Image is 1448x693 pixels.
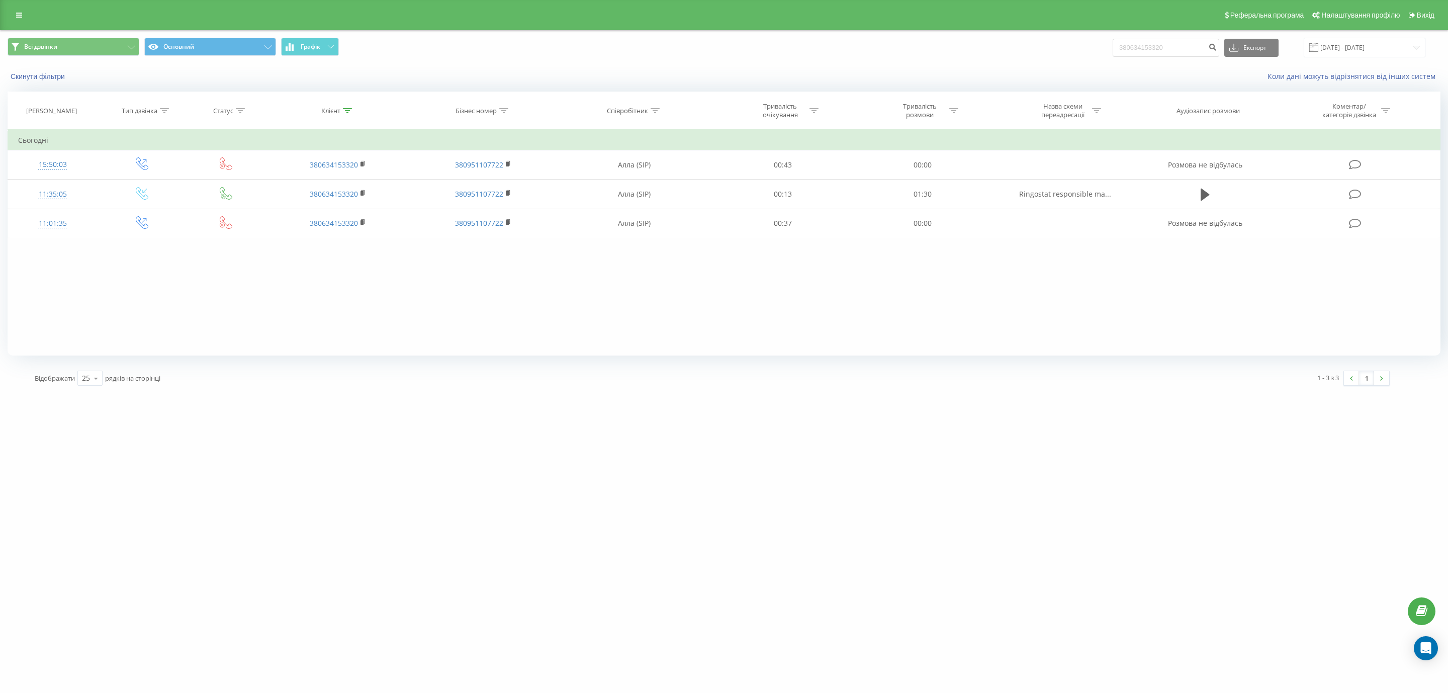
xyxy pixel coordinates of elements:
[1168,218,1242,228] span: Розмова не відбулась
[18,214,87,233] div: 11:01:35
[105,374,160,383] span: рядків на сторінці
[1359,371,1374,385] a: 1
[82,373,90,383] div: 25
[35,374,75,383] span: Відображати
[853,209,992,238] td: 00:00
[18,185,87,204] div: 11:35:05
[213,107,233,115] div: Статус
[8,130,1440,150] td: Сьогодні
[556,180,713,209] td: Алла (SIP)
[1268,71,1440,81] a: Коли дані можуть відрізнятися вiд інших систем
[144,38,276,56] button: Основний
[712,150,852,180] td: 00:43
[853,150,992,180] td: 00:00
[310,218,358,228] a: 380634153320
[1417,11,1434,19] span: Вихід
[8,72,70,81] button: Скинути фільтри
[1113,39,1219,57] input: Пошук за номером
[1321,11,1400,19] span: Налаштування профілю
[456,107,497,115] div: Бізнес номер
[18,155,87,175] div: 15:50:03
[1320,102,1379,119] div: Коментар/категорія дзвінка
[301,43,320,50] span: Графік
[1224,39,1279,57] button: Експорт
[24,43,57,51] span: Всі дзвінки
[1176,107,1240,115] div: Аудіозапис розмови
[712,209,852,238] td: 00:37
[455,189,503,199] a: 380951107722
[753,102,807,119] div: Тривалість очікування
[1019,189,1111,199] span: Ringostat responsible ma...
[607,107,648,115] div: Співробітник
[556,150,713,180] td: Алла (SIP)
[1036,102,1090,119] div: Назва схеми переадресації
[310,160,358,169] a: 380634153320
[556,209,713,238] td: Алла (SIP)
[455,160,503,169] a: 380951107722
[122,107,157,115] div: Тип дзвінка
[893,102,947,119] div: Тривалість розмови
[1168,160,1242,169] span: Розмова не відбулась
[1317,373,1339,383] div: 1 - 3 з 3
[853,180,992,209] td: 01:30
[1230,11,1304,19] span: Реферальна програма
[310,189,358,199] a: 380634153320
[455,218,503,228] a: 380951107722
[321,107,340,115] div: Клієнт
[1414,636,1438,660] div: Open Intercom Messenger
[26,107,77,115] div: [PERSON_NAME]
[8,38,139,56] button: Всі дзвінки
[281,38,339,56] button: Графік
[712,180,852,209] td: 00:13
